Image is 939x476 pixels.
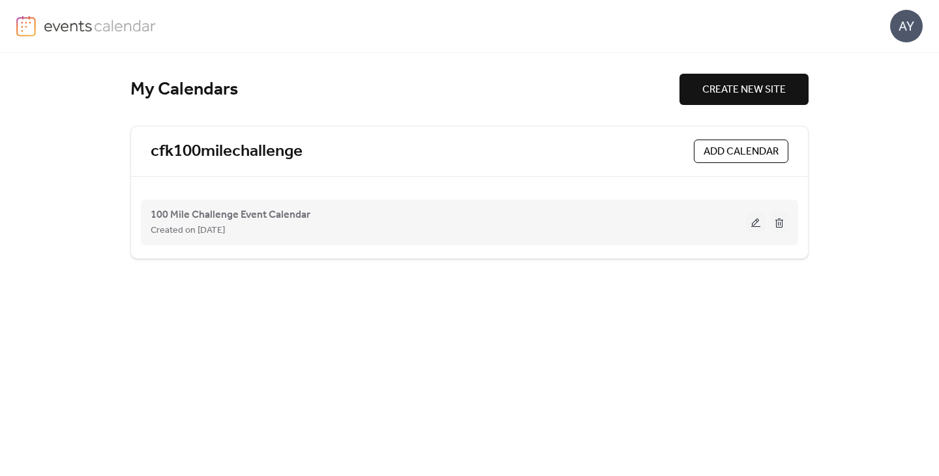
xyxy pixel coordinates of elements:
button: CREATE NEW SITE [679,74,809,105]
a: cfk100milechallenge [151,141,303,162]
div: My Calendars [130,78,679,101]
span: CREATE NEW SITE [702,82,786,98]
button: ADD CALENDAR [694,140,788,163]
span: Created on [DATE] [151,223,225,239]
a: 100 Mile Challenge Event Calendar [151,211,310,218]
div: AY [890,10,923,42]
img: logo [16,16,36,37]
span: ADD CALENDAR [704,144,779,160]
img: logo-type [44,16,156,35]
span: 100 Mile Challenge Event Calendar [151,207,310,223]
